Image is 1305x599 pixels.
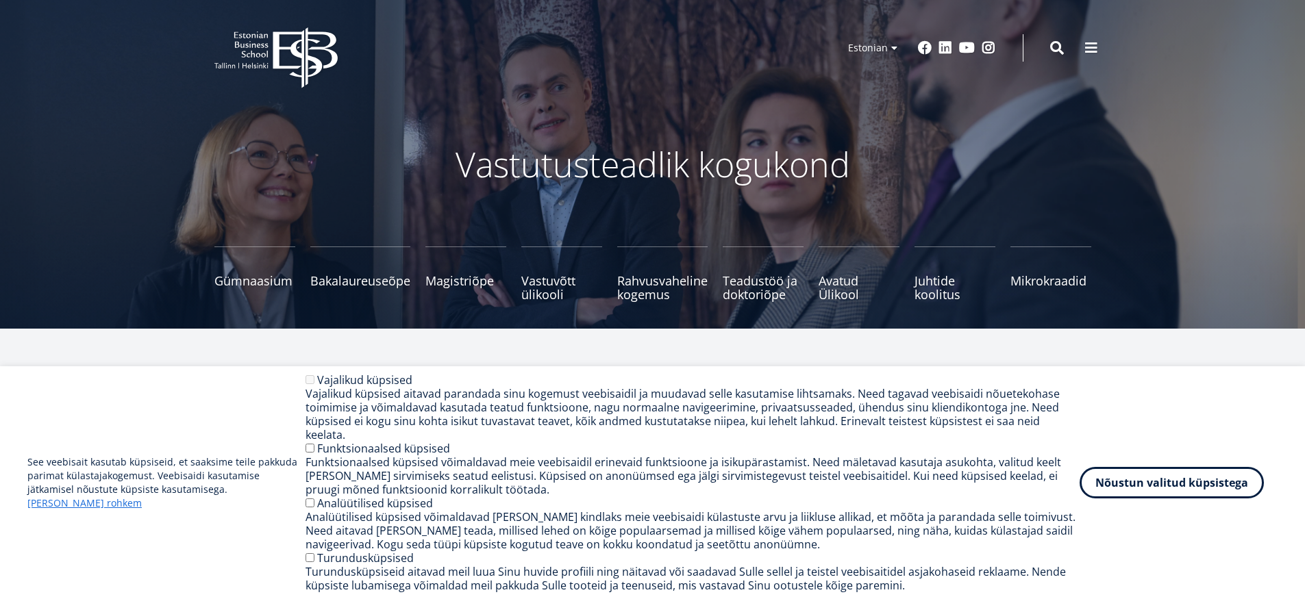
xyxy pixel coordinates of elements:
[819,246,899,301] a: Avatud Ülikool
[918,41,932,55] a: Facebook
[310,274,410,288] span: Bakalaureuseõpe
[1010,246,1091,301] a: Mikrokraadid
[290,144,1016,185] p: Vastutusteadlik kogukond
[27,496,142,510] a: [PERSON_NAME] rohkem
[1080,467,1264,498] button: Nõustun valitud küpsistega
[617,246,708,301] a: Rahvusvaheline kogemus
[425,274,506,288] span: Magistriõpe
[1010,274,1091,288] span: Mikrokraadid
[317,372,412,387] label: Vajalikud küpsised
[306,510,1080,551] div: Analüütilised küpsised võimaldavad [PERSON_NAME] kindlaks meie veebisaidi külastuste arvu ja liik...
[915,274,995,301] span: Juhtide koolitus
[521,246,602,301] a: Vastuvõtt ülikooli
[819,274,899,301] span: Avatud Ülikool
[723,274,804,301] span: Teadustöö ja doktoriõpe
[310,246,410,301] a: Bakalaureuseõpe
[27,455,306,510] p: See veebisait kasutab küpsiseid, et saaksime teile pakkuda parimat külastajakogemust. Veebisaidi ...
[317,441,450,456] label: Funktsionaalsed küpsised
[425,246,506,301] a: Magistriõpe
[214,246,295,301] a: Gümnaasium
[939,41,952,55] a: Linkedin
[521,274,602,301] span: Vastuvõtt ülikooli
[306,455,1080,496] div: Funktsionaalsed küpsised võimaldavad meie veebisaidil erinevaid funktsioone ja isikupärastamist. ...
[317,496,433,511] label: Analüütilised küpsised
[617,274,708,301] span: Rahvusvaheline kogemus
[317,550,414,565] label: Turundusküpsised
[306,565,1080,592] div: Turundusküpsiseid aitavad meil luua Sinu huvide profiili ning näitavad või saadavad Sulle sellel ...
[959,41,975,55] a: Youtube
[915,246,995,301] a: Juhtide koolitus
[982,41,995,55] a: Instagram
[723,246,804,301] a: Teadustöö ja doktoriõpe
[306,387,1080,442] div: Vajalikud küpsised aitavad parandada sinu kogemust veebisaidil ja muudavad selle kasutamise lihts...
[214,274,295,288] span: Gümnaasium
